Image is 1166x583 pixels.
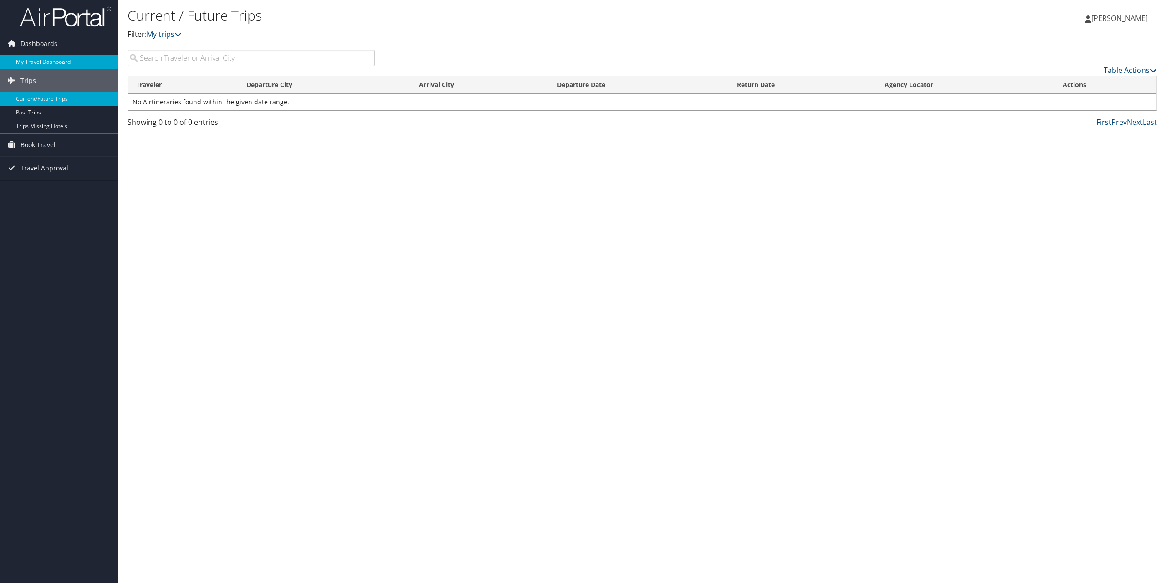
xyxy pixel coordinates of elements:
[549,76,729,94] th: Departure Date: activate to sort column descending
[20,6,111,27] img: airportal-logo.png
[729,76,876,94] th: Return Date: activate to sort column ascending
[1096,117,1111,127] a: First
[20,69,36,92] span: Trips
[128,29,814,41] p: Filter:
[238,76,410,94] th: Departure City: activate to sort column ascending
[20,157,68,180] span: Travel Approval
[128,6,814,25] h1: Current / Future Trips
[1143,117,1157,127] a: Last
[1054,76,1156,94] th: Actions
[876,76,1054,94] th: Agency Locator: activate to sort column ascending
[128,76,238,94] th: Traveler: activate to sort column ascending
[1085,5,1157,32] a: [PERSON_NAME]
[411,76,549,94] th: Arrival City: activate to sort column ascending
[1104,65,1157,75] a: Table Actions
[20,134,56,156] span: Book Travel
[1127,117,1143,127] a: Next
[128,117,375,132] div: Showing 0 to 0 of 0 entries
[128,50,375,66] input: Search Traveler or Arrival City
[20,32,57,55] span: Dashboards
[1091,13,1148,23] span: [PERSON_NAME]
[128,94,1156,110] td: No Airtineraries found within the given date range.
[147,29,182,39] a: My trips
[1111,117,1127,127] a: Prev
